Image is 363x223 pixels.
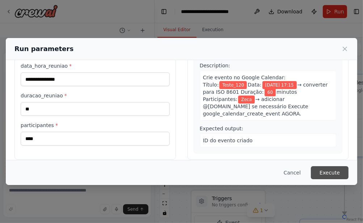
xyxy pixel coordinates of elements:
span: Variable: duracao_reuniao [265,88,276,96]
label: participantes [21,122,170,129]
label: duracao_reuniao [21,92,170,99]
span: Expected output: [200,126,244,131]
span: Variable: titulo_reuniao [219,81,247,89]
h2: Run parameters [14,44,73,54]
span: ID do evento criado [203,138,253,143]
span: Variable: data_hora_reuniao [262,81,297,89]
span: Data: [248,82,261,88]
span: → adicionar @[DOMAIN_NAME] se necessário Execute google_calendar_create_event AGORA. [203,96,308,117]
span: minutos Participantes: [203,89,297,102]
span: Description: [200,63,230,68]
span: Variable: participantes [238,96,255,104]
button: Execute [311,166,349,179]
button: Cancel [278,166,307,179]
span: Crie evento no Google Calendar: Título: [203,75,286,88]
label: data_hora_reuniao [21,62,170,70]
span: → converter para ISO 8601 Duração: [203,82,328,95]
